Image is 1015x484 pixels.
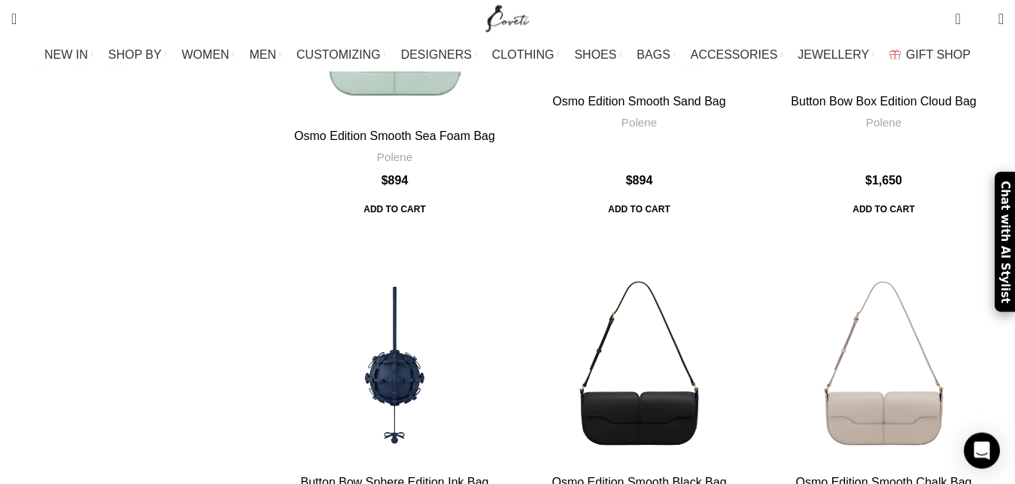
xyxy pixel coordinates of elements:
[975,15,986,26] span: 0
[296,47,381,62] span: CUSTOMIZING
[381,174,388,187] span: $
[574,40,621,70] a: SHOES
[296,40,386,70] a: CUSTOMIZING
[4,4,24,34] a: Search
[44,47,88,62] span: NEW IN
[865,174,872,187] span: $
[947,4,968,34] a: 0
[691,47,778,62] span: ACCESSORIES
[401,47,472,62] span: DESIGNERS
[637,40,675,70] a: BAGS
[865,174,902,187] bdi: 1,650
[626,174,633,187] span: $
[637,47,670,62] span: BAGS
[275,227,515,467] a: Button Bow Sphere Edition Ink Bag
[44,40,93,70] a: NEW IN
[791,95,976,108] a: Button Bow Box Edition Cloud Bag
[250,40,281,70] a: MEN
[377,149,412,165] a: Polene
[842,196,925,223] span: Add to cart
[401,40,477,70] a: DESIGNERS
[108,47,162,62] span: SHOP BY
[972,4,987,34] div: My Wishlist
[353,196,436,223] a: Add to cart: “Osmo Edition Smooth Sea Foam Bag”
[182,47,229,62] span: WOMEN
[621,114,657,130] a: Polene
[964,433,1000,469] div: Open Intercom Messenger
[906,47,971,62] span: GIFT SHOP
[842,196,925,223] a: Add to cart: “Button Bow Box Edition Cloud Bag”
[552,95,725,108] a: Osmo Edition Smooth Sand Bag
[626,174,653,187] bdi: 894
[108,40,167,70] a: SHOP BY
[597,196,680,223] a: Add to cart: “Osmo Edition Smooth Sand Bag”
[492,47,555,62] span: CLOTHING
[574,47,616,62] span: SHOES
[764,227,1004,467] a: Osmo Edition Smooth Chalk Bag
[889,40,971,70] a: GIFT SHOP
[482,11,533,24] a: Site logo
[294,129,495,142] a: Osmo Edition Smooth Sea Foam Bag
[691,40,783,70] a: ACCESSORIES
[492,40,560,70] a: CLOTHING
[519,227,759,467] a: Osmo Edition Smooth Black Bag
[798,40,874,70] a: JEWELLERY
[353,196,436,223] span: Add to cart
[381,174,409,187] bdi: 894
[798,47,869,62] span: JEWELLERY
[889,50,901,59] img: GiftBag
[4,40,1011,70] div: Main navigation
[182,40,235,70] a: WOMEN
[956,8,968,19] span: 0
[597,196,680,223] span: Add to cart
[866,114,901,130] a: Polene
[250,47,277,62] span: MEN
